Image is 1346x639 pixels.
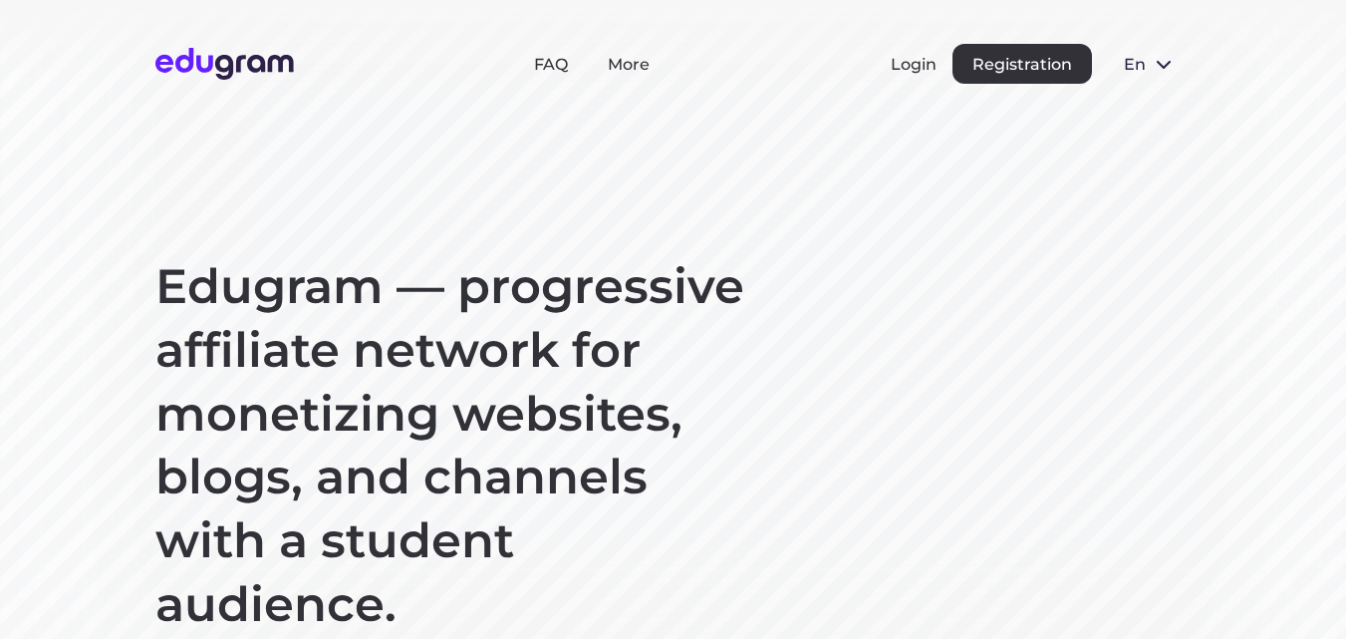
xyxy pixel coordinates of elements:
[1108,44,1192,84] button: en
[155,255,753,637] h1: Edugram — progressive affiliate network for monetizing websites, blogs, and channels with a stude...
[1124,55,1144,74] span: en
[952,44,1092,84] button: Registration
[155,48,294,80] img: Edugram Logo
[608,55,650,74] a: More
[534,55,568,74] a: FAQ
[891,55,937,74] button: Login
